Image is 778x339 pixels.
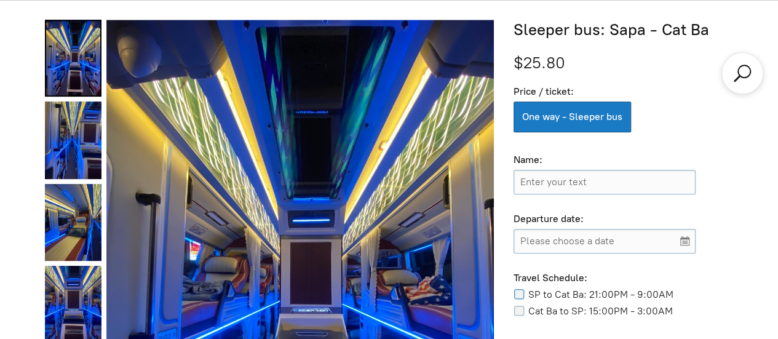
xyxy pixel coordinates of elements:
span: $25.80 [514,53,565,73]
label: SP to Cat Ba: 21:00PM - 9:00AM [528,289,673,300]
h1: Sleeper bus: Sapa - Cat Ba [514,20,733,41]
div: Travel Schedule: [514,272,696,285]
input: Name: [514,170,696,194]
div: Departure date: [514,213,696,226]
input: Please choose a date [514,229,696,253]
a: Sleeper bus: Sapa - Cat Ba 1 [45,102,101,178]
div: Name: [514,154,696,167]
label: Cat Ba to SP: 15:00PM - 3:00AM [528,305,673,317]
a: Sleeper bus: Sapa - Cat Ba 0 [45,20,101,97]
a: Search products [731,62,753,84]
a: Sleeper bus: Sapa - Cat Ba 2 [45,184,101,261]
div: Price / ticket: [514,86,696,98]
